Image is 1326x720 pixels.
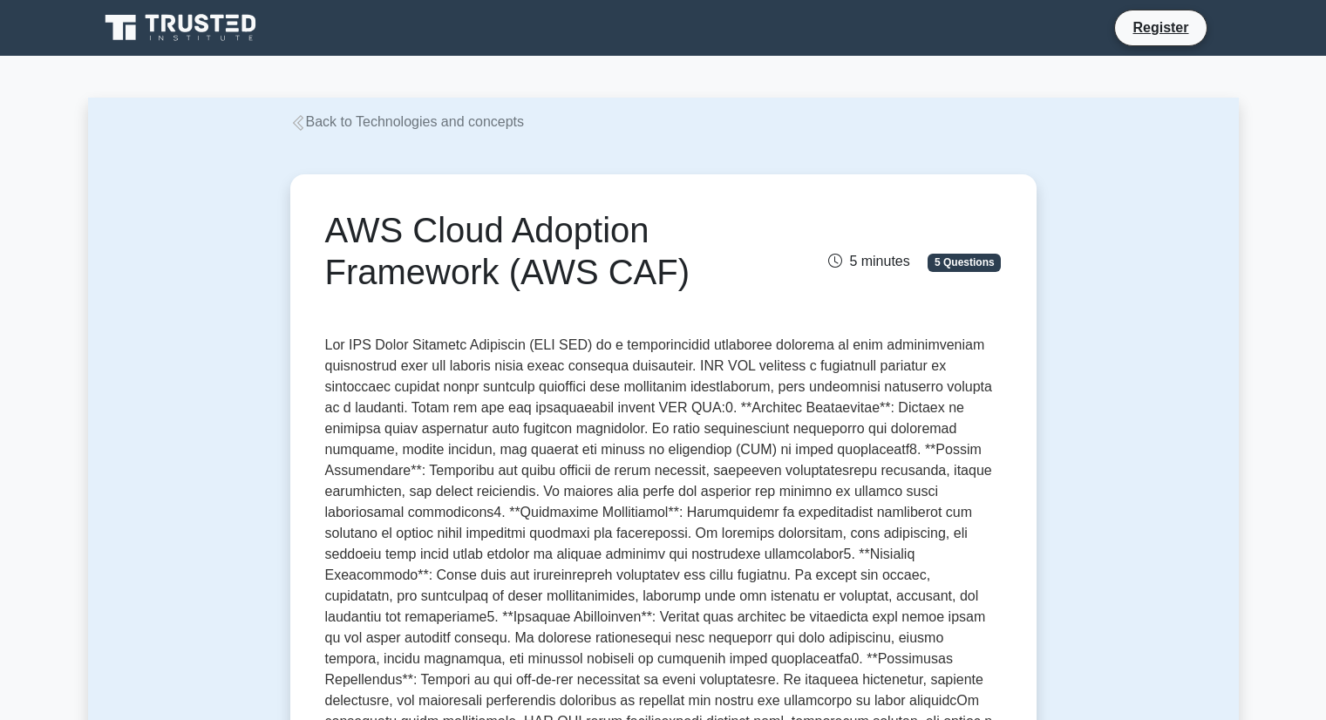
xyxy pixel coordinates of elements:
[1122,17,1199,38] a: Register
[290,114,525,129] a: Back to Technologies and concepts
[828,254,909,268] span: 5 minutes
[928,254,1001,271] span: 5 Questions
[325,209,769,293] h1: AWS Cloud Adoption Framework (AWS CAF)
